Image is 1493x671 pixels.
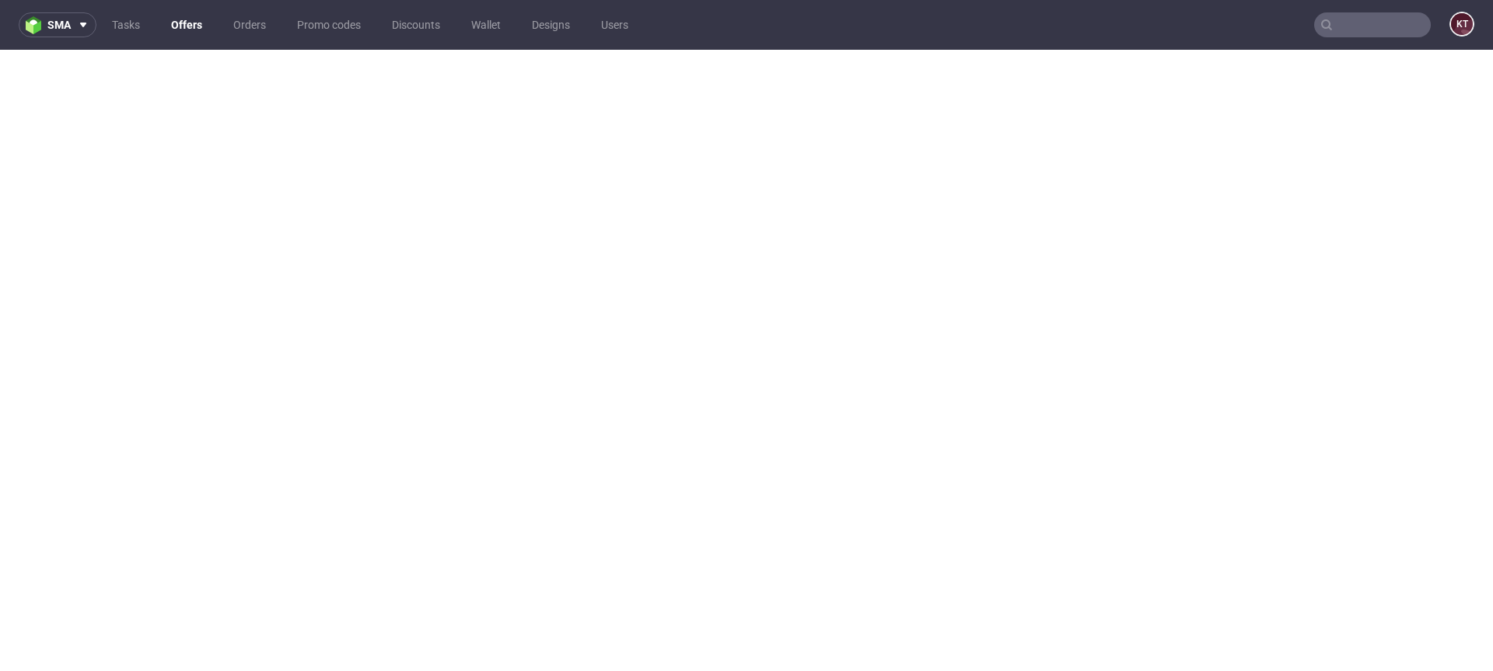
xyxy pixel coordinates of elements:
[224,12,275,37] a: Orders
[523,12,579,37] a: Designs
[103,12,149,37] a: Tasks
[162,12,212,37] a: Offers
[383,12,449,37] a: Discounts
[592,12,638,37] a: Users
[1451,13,1473,35] figcaption: KT
[288,12,370,37] a: Promo codes
[19,12,96,37] button: sma
[47,19,71,30] span: sma
[462,12,510,37] a: Wallet
[26,16,47,34] img: logo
